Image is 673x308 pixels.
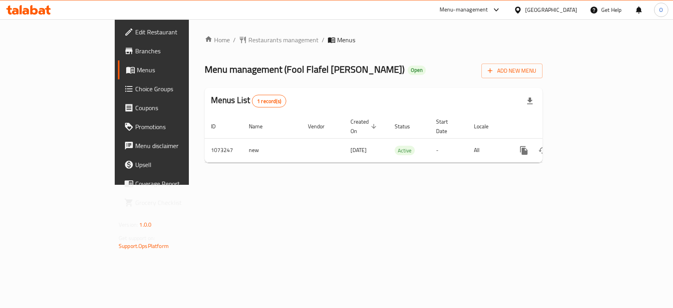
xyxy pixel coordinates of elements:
span: Grocery Checklist [135,198,221,207]
span: Locale [474,122,499,131]
span: Restaurants management [248,35,319,45]
span: Get support on: [119,233,155,243]
span: Coupons [135,103,221,113]
span: Open [408,67,426,73]
button: Change Status [533,141,552,160]
span: Choice Groups [135,84,221,94]
span: Promotions [135,122,221,131]
td: new [242,138,302,162]
a: Menus [118,60,227,79]
span: 1.0.0 [139,220,151,230]
span: Status [395,122,420,131]
table: enhanced table [205,115,597,163]
li: / [233,35,236,45]
span: Edit Restaurant [135,27,221,37]
a: Restaurants management [239,35,319,45]
li: / [322,35,324,45]
span: Active [395,146,415,155]
a: Coverage Report [118,174,227,193]
span: Vendor [308,122,335,131]
a: Edit Restaurant [118,23,227,41]
nav: breadcrumb [205,35,543,45]
td: - [430,138,468,162]
a: Promotions [118,117,227,136]
span: Menu management ( Fool Flafel [PERSON_NAME] ) [205,60,405,78]
span: Menus [137,65,221,75]
span: Menus [337,35,355,45]
div: Active [395,146,415,155]
a: Choice Groups [118,79,227,98]
button: more [515,141,533,160]
div: [GEOGRAPHIC_DATA] [525,6,577,14]
td: All [468,138,508,162]
div: Open [408,66,426,75]
span: Created On [350,117,379,136]
span: 1 record(s) [252,98,286,105]
span: Menu disclaimer [135,141,221,150]
div: Menu-management [440,5,488,15]
span: ID [211,122,226,131]
span: Branches [135,46,221,56]
th: Actions [508,115,597,139]
span: Start Date [436,117,458,136]
div: Total records count [252,95,286,107]
h2: Menus List [211,94,286,107]
a: Menu disclaimer [118,136,227,155]
span: Coverage Report [135,179,221,188]
a: Support.OpsPlatform [119,241,169,251]
span: Upsell [135,160,221,169]
span: Add New Menu [488,66,536,76]
span: Name [249,122,273,131]
a: Branches [118,41,227,60]
a: Grocery Checklist [118,193,227,212]
a: Coupons [118,98,227,117]
button: Add New Menu [481,64,543,78]
span: O [659,6,663,14]
a: Upsell [118,155,227,174]
span: Version: [119,220,138,230]
span: [DATE] [350,145,367,155]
